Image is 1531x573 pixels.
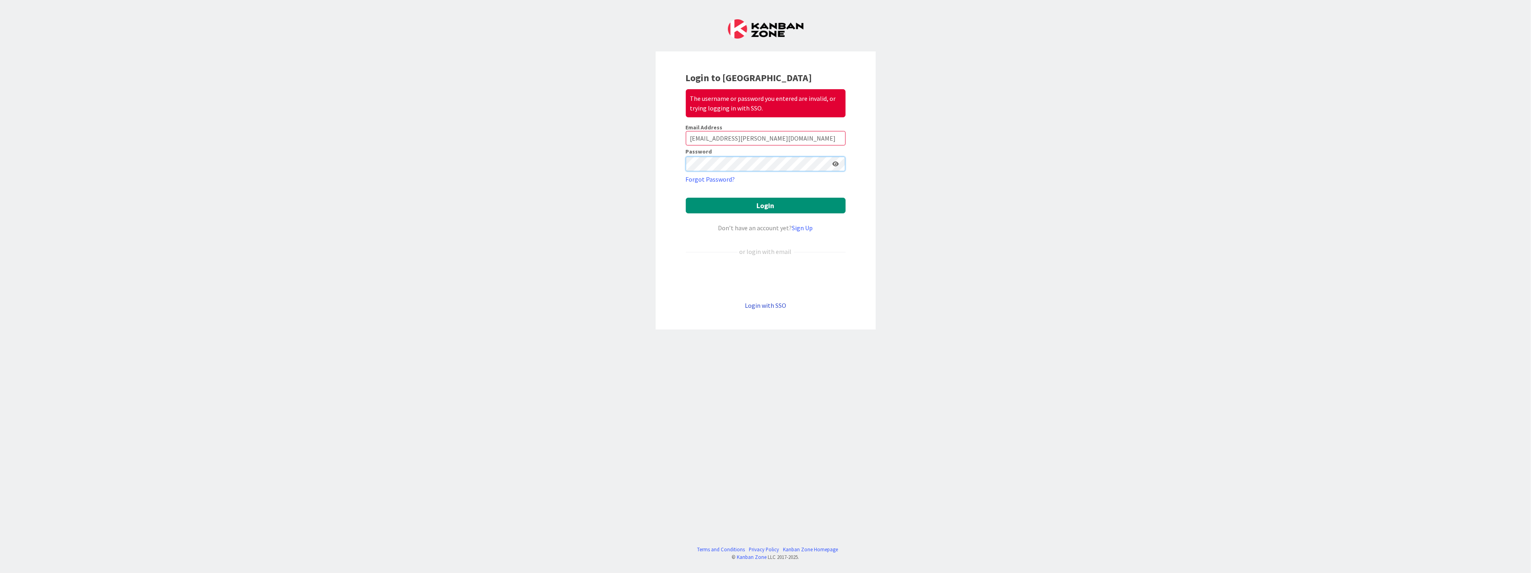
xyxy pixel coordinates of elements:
[686,89,846,117] div: The username or password you entered are invalid, or trying logging in with SSO.
[749,546,779,553] a: Privacy Policy
[686,72,812,84] b: Login to [GEOGRAPHIC_DATA]
[745,301,786,309] a: Login with SSO
[686,149,712,154] label: Password
[693,553,838,561] div: © LLC 2017- 2025 .
[737,554,767,560] a: Kanban Zone
[686,223,846,233] div: Don’t have an account yet?
[728,19,803,39] img: Kanban Zone
[686,198,846,213] button: Login
[820,159,829,169] keeper-lock: Open Keeper Popup
[738,247,794,256] div: or login with email
[783,546,838,553] a: Kanban Zone Homepage
[686,124,723,131] label: Email Address
[792,224,813,232] a: Sign Up
[682,270,850,287] iframe: Knop Inloggen met Google
[686,174,735,184] a: Forgot Password?
[697,546,745,553] a: Terms and Conditions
